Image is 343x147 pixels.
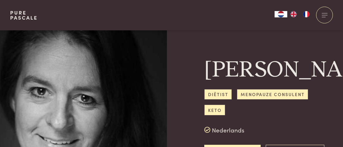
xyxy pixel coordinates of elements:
[237,89,308,100] span: Menopauze consulent
[275,11,287,17] a: NL
[275,11,313,17] aside: Language selected: Nederlands
[287,11,313,17] ul: Language list
[204,89,232,100] span: Diëtist
[275,11,287,17] div: Language
[204,125,333,135] div: Nederlands
[204,105,225,115] span: Keto
[300,11,313,17] a: FR
[287,11,300,17] a: EN
[204,56,307,84] h1: [PERSON_NAME]
[10,10,38,20] a: PurePascale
